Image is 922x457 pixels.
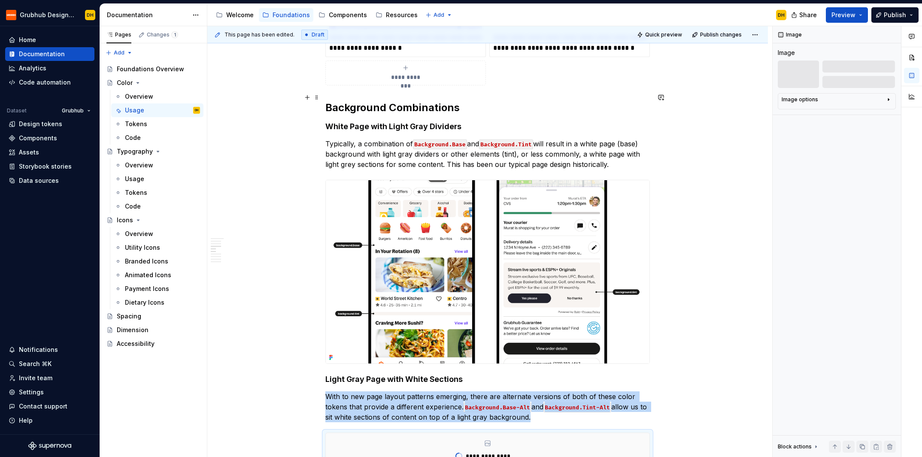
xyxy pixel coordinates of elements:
a: Payment Icons [111,282,203,296]
div: Overview [125,161,153,169]
code: Background.Tint [479,139,533,149]
a: Animated Icons [111,268,203,282]
a: Color [103,76,203,90]
div: Dimension [117,326,149,334]
a: UsageDH [111,103,203,117]
div: Utility Icons [125,243,160,252]
button: Add [103,47,135,59]
a: Components [5,131,94,145]
span: Publish [884,11,906,19]
button: Publish [871,7,919,23]
div: Assets [19,148,39,157]
div: Dataset [7,107,27,114]
span: Preview [831,11,855,19]
p: With to new page layout patterns emerging, there are alternate versions of both of these color to... [325,391,650,422]
div: Branded Icons [125,257,168,266]
a: Dimension [103,323,203,337]
div: Documentation [19,50,65,58]
a: Code [111,200,203,213]
code: Background.Tint-Alt [543,403,611,412]
span: Draft [312,31,325,38]
button: Grubhub Design SystemDH [2,6,98,24]
code: Background.Base-Alt [464,403,531,412]
div: Tokens [125,120,147,128]
a: Overview [111,90,203,103]
a: Home [5,33,94,47]
div: Usage [125,106,144,115]
div: Resources [386,11,418,19]
a: Documentation [5,47,94,61]
div: Page tree [212,6,421,24]
div: Block actions [778,441,819,453]
a: Welcome [212,8,257,22]
div: Overview [125,230,153,238]
p: Typically, a combination of and will result in a white page (base) background with light gray div... [325,139,650,169]
div: Image [778,48,795,57]
a: Tokens [111,186,203,200]
div: DH [87,12,94,18]
a: Accessibility [103,337,203,351]
div: Contact support [19,402,67,411]
div: Code [125,133,141,142]
a: Overview [111,227,203,241]
button: Contact support [5,399,94,413]
button: Help [5,414,94,427]
a: Settings [5,385,94,399]
span: Grubhub [62,107,84,114]
div: Components [329,11,367,19]
div: Accessibility [117,339,155,348]
div: Icons [117,216,133,224]
div: Page tree [103,62,203,351]
div: Grubhub Design System [20,11,75,19]
img: 4e8d6f31-f5cf-47b4-89aa-e4dec1dc0822.png [6,10,16,20]
img: a2df8a83-c869-442f-b1a9-0be58e93d964.png [326,180,649,363]
div: Usage [125,175,144,183]
div: Storybook stories [19,162,72,171]
div: Invite team [19,374,52,382]
a: Utility Icons [111,241,203,254]
a: Overview [111,158,203,172]
a: Components [315,8,370,22]
span: Add [434,12,444,18]
div: Components [19,134,57,142]
a: Typography [103,145,203,158]
div: Design tokens [19,120,62,128]
a: Code [111,131,203,145]
button: Image options [782,96,892,106]
div: Changes [147,31,178,38]
button: Publish changes [689,29,746,41]
div: Documentation [107,11,188,19]
div: Typography [117,147,153,156]
span: 1 [171,31,178,38]
div: Image options [782,96,818,103]
a: Foundations [259,8,313,22]
a: Assets [5,145,94,159]
span: Quick preview [645,31,682,38]
a: Icons [103,213,203,227]
div: Help [19,416,33,425]
svg: Supernova Logo [28,442,71,450]
a: Data sources [5,174,94,188]
h2: Background Combinations [325,101,650,115]
a: Spacing [103,309,203,323]
span: Add [114,49,124,56]
div: Code [125,202,141,211]
div: Search ⌘K [19,360,52,368]
div: Payment Icons [125,284,169,293]
button: Notifications [5,343,94,357]
span: Share [799,11,817,19]
a: Usage [111,172,203,186]
a: Design tokens [5,117,94,131]
div: Dietary Icons [125,298,164,307]
div: Pages [106,31,131,38]
span: Publish changes [700,31,742,38]
div: DH [778,12,785,18]
h4: Light Gray Page with White Sections [325,374,650,384]
button: Grubhub [58,105,94,117]
span: This page has been edited. [224,31,294,38]
a: Code automation [5,76,94,89]
a: Dietary Icons [111,296,203,309]
div: Data sources [19,176,59,185]
div: Color [117,79,133,87]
